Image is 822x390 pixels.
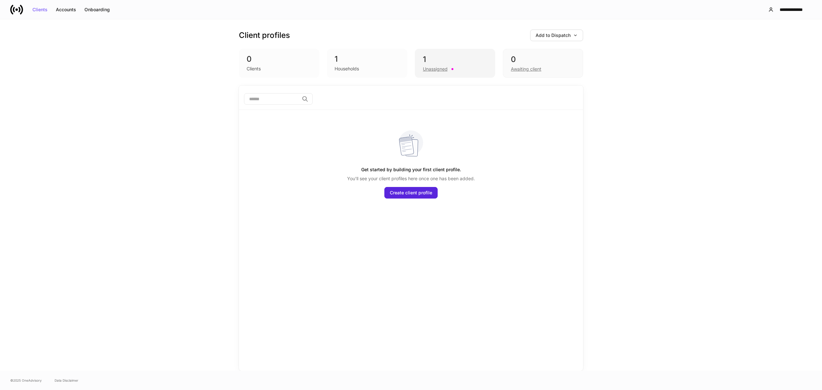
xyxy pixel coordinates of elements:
[55,378,78,383] a: Data Disclaimer
[56,7,76,12] div: Accounts
[361,164,461,175] h5: Get started by building your first client profile.
[84,7,110,12] div: Onboarding
[247,54,311,64] div: 0
[423,54,487,65] div: 1
[80,4,114,15] button: Onboarding
[32,7,48,12] div: Clients
[384,187,438,199] button: Create client profile
[390,191,432,195] div: Create client profile
[511,54,575,65] div: 0
[335,54,399,64] div: 1
[536,33,578,38] div: Add to Dispatch
[28,4,52,15] button: Clients
[247,66,261,72] div: Clients
[530,30,583,41] button: Add to Dispatch
[239,30,290,40] h3: Client profiles
[415,49,495,78] div: 1Unassigned
[423,66,448,72] div: Unassigned
[511,66,541,72] div: Awaiting client
[503,49,583,78] div: 0Awaiting client
[347,175,475,182] p: You'll see your client profiles here once one has been added.
[52,4,80,15] button: Accounts
[335,66,359,72] div: Households
[10,378,42,383] span: © 2025 OneAdvisory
